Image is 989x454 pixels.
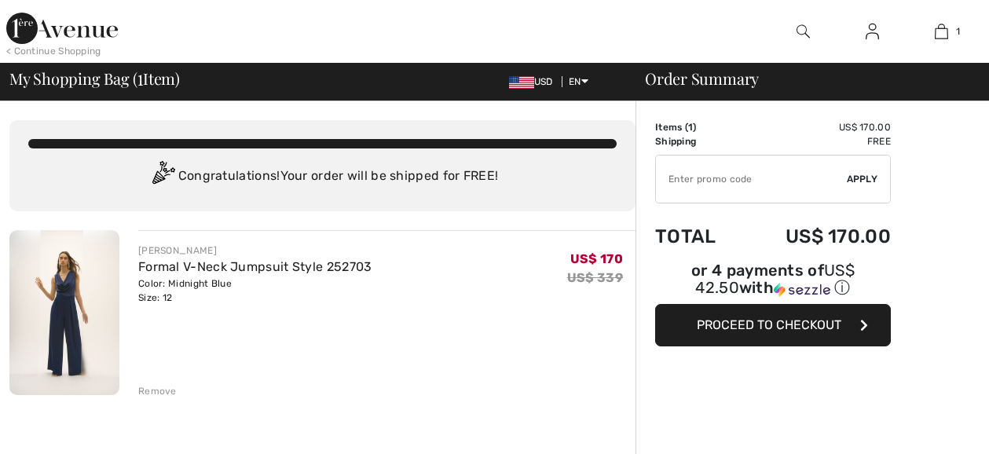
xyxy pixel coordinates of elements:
span: USD [509,76,559,87]
div: < Continue Shopping [6,44,101,58]
img: Formal V-Neck Jumpsuit Style 252703 [9,230,119,395]
div: Remove [138,384,177,398]
img: My Bag [935,22,948,41]
img: Sezzle [774,283,830,297]
input: Promo code [656,156,847,203]
span: My Shopping Bag ( Item) [9,71,180,86]
img: Congratulation2.svg [147,161,178,192]
div: or 4 payments of with [655,263,891,298]
span: 1 [688,122,693,133]
td: US$ 170.00 [742,210,891,263]
td: Free [742,134,891,148]
img: search the website [797,22,810,41]
span: Proceed to Checkout [697,317,841,332]
span: US$ 170 [570,251,623,266]
img: My Info [866,22,879,41]
button: Proceed to Checkout [655,304,891,346]
a: Sign In [853,22,892,42]
div: [PERSON_NAME] [138,243,372,258]
div: Congratulations! Your order will be shipped for FREE! [28,161,617,192]
td: Total [655,210,742,263]
span: Apply [847,172,878,186]
td: Shipping [655,134,742,148]
span: US$ 42.50 [695,261,855,297]
s: US$ 339 [567,270,623,285]
span: 1 [956,24,960,38]
span: 1 [137,67,143,87]
div: Order Summary [626,71,980,86]
div: or 4 payments ofUS$ 42.50withSezzle Click to learn more about Sezzle [655,263,891,304]
td: US$ 170.00 [742,120,891,134]
div: Color: Midnight Blue Size: 12 [138,276,372,305]
img: 1ère Avenue [6,13,118,44]
a: Formal V-Neck Jumpsuit Style 252703 [138,259,372,274]
a: 1 [908,22,976,41]
td: Items ( ) [655,120,742,134]
span: EN [569,76,588,87]
img: US Dollar [509,76,534,89]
